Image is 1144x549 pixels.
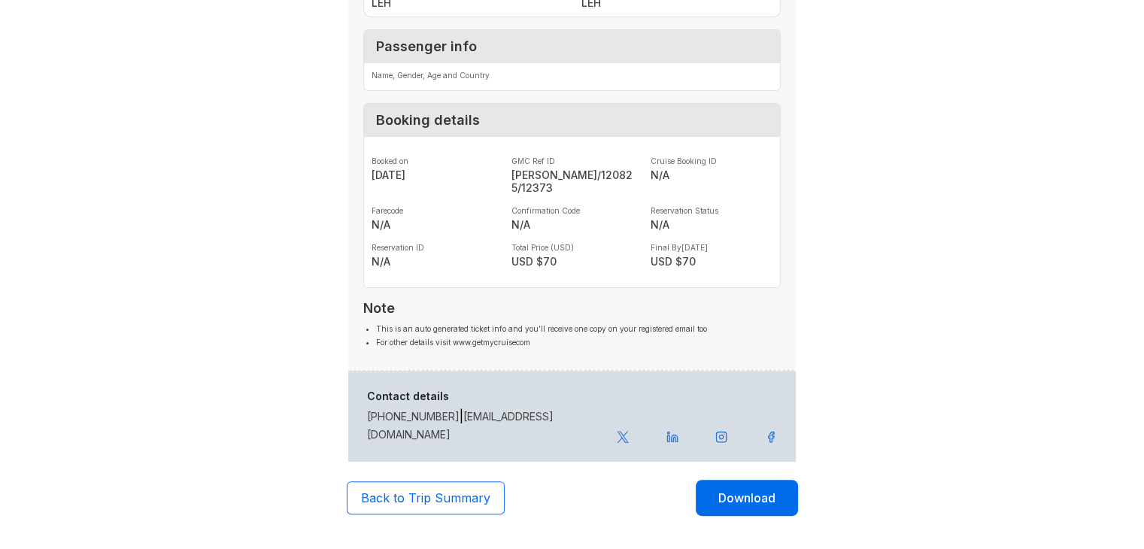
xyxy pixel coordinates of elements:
label: GMC Ref ID [511,156,633,165]
li: This is an auto generated ticket info and you’ll receive one copy on your registered email too [376,322,781,335]
h6: Contact details [367,390,599,403]
label: Farecode [372,206,493,215]
label: Cruise Booking ID [651,156,772,165]
label: Name, Gender, Age and Country [372,71,772,80]
strong: USD $ 70 [511,255,633,268]
button: Back to Trip Summary [347,481,505,514]
div: | [358,390,608,443]
h3: Note [363,300,781,316]
strong: [DATE] [372,168,493,181]
label: Confirmation Code [511,206,633,215]
strong: N/A [511,218,633,231]
div: Passenger info [364,30,780,63]
a: [PHONE_NUMBER] [367,410,460,423]
strong: N/A [651,218,772,231]
strong: [PERSON_NAME]/120825/12373 [511,168,633,194]
button: Download [696,480,798,516]
label: Total Price (USD) [511,243,633,252]
label: Final By [DATE] [651,243,772,252]
span: Download [718,489,775,507]
strong: N/A [651,168,772,181]
div: Booking details [364,104,780,137]
strong: N/A [372,218,493,231]
li: For other details visit www.getmycruisecom [376,335,781,349]
strong: USD $ 70 [651,255,772,268]
label: Reservation Status [651,206,772,215]
label: Reservation ID [372,243,493,252]
label: Booked on [372,156,493,165]
strong: N/A [372,255,493,268]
